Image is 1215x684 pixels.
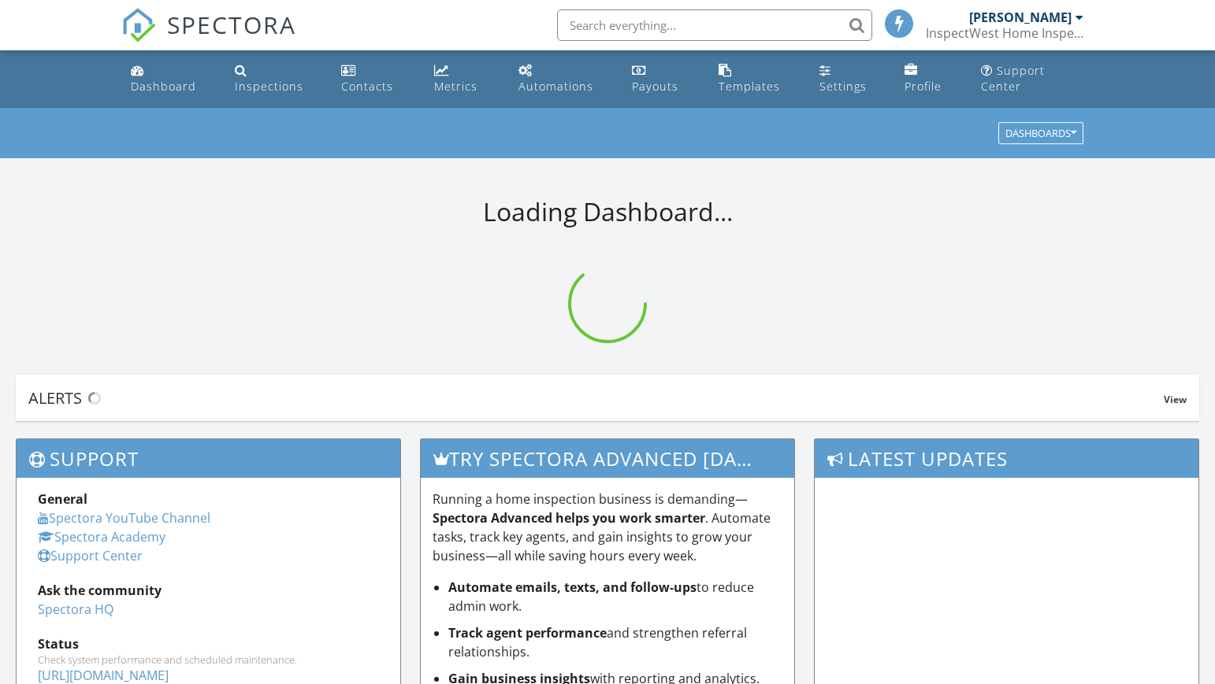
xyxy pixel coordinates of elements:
strong: Spectora Advanced helps you work smarter [433,509,705,527]
li: and strengthen referral relationships. [448,623,783,661]
strong: Track agent performance [448,624,607,641]
a: Payouts [626,57,700,102]
a: Templates [712,57,800,102]
div: InspectWest Home Inspection Ltd. [926,25,1083,41]
span: View [1164,393,1187,406]
div: Status [38,634,379,653]
a: SPECTORA [121,21,296,54]
div: Templates [719,79,780,94]
div: Payouts [632,79,678,94]
a: Spectora YouTube Channel [38,509,210,527]
li: to reduce admin work. [448,578,783,616]
a: Support Center [38,547,143,564]
a: Support Center [975,57,1091,102]
div: Inspections [235,79,303,94]
input: Search everything... [557,9,872,41]
button: Dashboards [998,123,1083,145]
a: Dashboard [124,57,216,102]
strong: General [38,490,87,508]
a: [URL][DOMAIN_NAME] [38,667,169,684]
a: Inspections [229,57,322,102]
div: Contacts [341,79,393,94]
a: Spectora HQ [38,601,113,618]
div: Automations [518,79,593,94]
span: SPECTORA [167,8,296,41]
div: Check system performance and scheduled maintenance. [38,653,379,666]
div: Metrics [434,79,477,94]
a: Metrics [428,57,500,102]
div: Settings [819,79,867,94]
div: Dashboards [1005,128,1076,139]
img: The Best Home Inspection Software - Spectora [121,8,156,43]
a: Contacts [335,57,415,102]
div: Profile [905,79,942,94]
h3: Try spectora advanced [DATE] [421,439,795,478]
div: Support Center [981,63,1045,94]
a: Settings [813,57,886,102]
a: Spectora Academy [38,528,165,545]
h3: Support [17,439,400,478]
div: [PERSON_NAME] [969,9,1072,25]
div: Ask the community [38,581,379,600]
a: Automations (Basic) [512,57,613,102]
p: Running a home inspection business is demanding— . Automate tasks, track key agents, and gain ins... [433,490,783,565]
a: Company Profile [898,57,963,102]
strong: Automate emails, texts, and follow-ups [448,579,697,596]
div: Alerts [28,387,1164,409]
div: Dashboard [131,79,196,94]
h3: Latest Updates [815,439,1198,478]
